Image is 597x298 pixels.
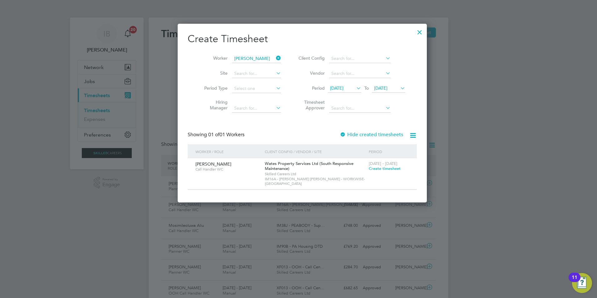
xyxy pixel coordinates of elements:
label: Vendor [297,70,325,76]
input: Select one [232,84,281,93]
span: To [363,84,371,92]
label: Site [200,70,228,76]
label: Period [297,85,325,91]
h2: Create Timesheet [188,32,417,46]
div: Client Config / Vendor / Site [263,144,367,159]
label: Hiring Manager [200,99,228,111]
input: Search for... [329,69,391,78]
span: Wates Property Services Ltd (South Responsive Maintenance) [265,161,353,171]
span: [DATE] - [DATE] [369,161,397,166]
span: [DATE] [330,85,343,91]
input: Search for... [232,69,281,78]
label: Worker [200,55,228,61]
span: 01 Workers [208,132,244,138]
span: IM16A - [PERSON_NAME] [PERSON_NAME] - WORKWISE- [GEOGRAPHIC_DATA] [265,176,366,186]
label: Timesheet Approver [297,99,325,111]
span: [PERSON_NAME] [195,161,231,167]
div: 11 [572,277,577,286]
label: Period Type [200,85,228,91]
label: Hide created timesheets [340,132,403,138]
input: Search for... [329,54,391,63]
input: Search for... [232,54,281,63]
span: Create timesheet [369,166,401,171]
span: Call Handler WC [195,167,260,172]
span: [DATE] [374,85,387,91]
span: 01 of [208,132,220,138]
div: Worker / Role [194,144,263,159]
div: Period [367,144,411,159]
label: Client Config [297,55,325,61]
button: Open Resource Center, 11 new notifications [572,273,592,293]
input: Search for... [329,104,391,113]
span: Skilled Careers Ltd [265,171,366,176]
input: Search for... [232,104,281,113]
div: Showing [188,132,246,138]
